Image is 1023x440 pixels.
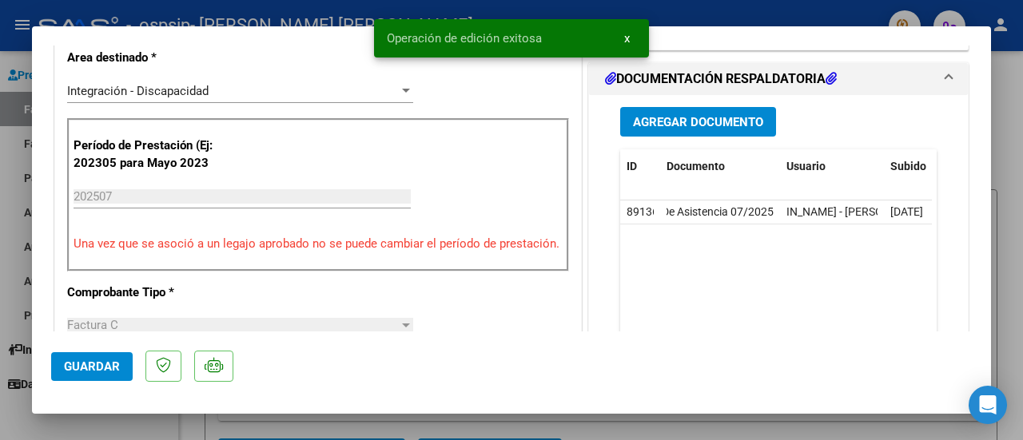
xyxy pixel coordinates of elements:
button: Guardar [51,352,133,381]
span: Integración - Discapacidad [67,84,209,98]
span: Agregar Documento [633,115,763,129]
datatable-header-cell: ID [620,149,660,184]
span: [DATE] [890,205,923,218]
datatable-header-cell: Subido [884,149,964,184]
mat-expansion-panel-header: DOCUMENTACIÓN RESPALDATORIA [589,63,968,95]
p: Comprobante Tipo * [67,283,217,302]
span: Subido [890,160,926,172]
span: Operación de edición exitosa [387,30,542,46]
span: Usuario [786,160,826,172]
div: DOCUMENTACIÓN RESPALDATORIA [589,95,968,426]
button: Agregar Documento [620,107,776,137]
span: x [624,31,630,46]
p: Período de Prestación (Ej: 202305 para Mayo 2023 [74,137,221,172]
span: Factura C [67,318,118,332]
p: Una vez que se asoció a un legajo aprobado no se puede cambiar el período de prestación. [74,235,563,253]
button: x [611,24,643,53]
span: ID [627,160,637,172]
span: Guardar [64,359,120,374]
span: [EMAIL_ADDRESS][DOMAIN_NAME] - [PERSON_NAME] [659,205,930,218]
span: Documento [667,160,725,172]
div: Open Intercom Messenger [969,386,1007,424]
h1: DOCUMENTACIÓN RESPALDATORIA [605,69,837,89]
span: Planilla De Asistencia 07/2025 [582,206,774,219]
p: Area destinado * [67,49,217,67]
datatable-header-cell: Usuario [780,149,884,184]
datatable-header-cell: Documento [660,149,780,184]
span: 89136 [627,205,659,218]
